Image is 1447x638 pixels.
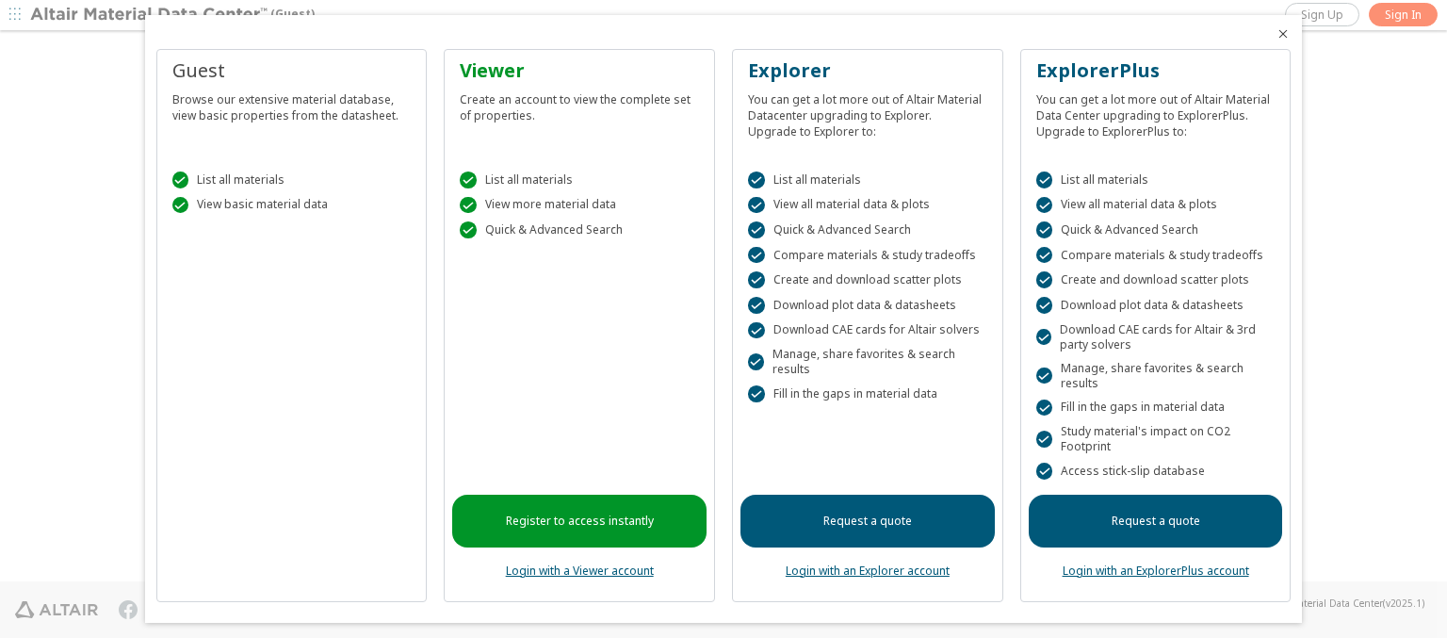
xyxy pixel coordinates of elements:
[1036,322,1276,352] div: Download CAE cards for Altair & 3rd party solvers
[460,57,699,84] div: Viewer
[1036,400,1276,417] div: Fill in the gaps in material data
[748,271,987,288] div: Create and download scatter plots
[460,197,699,214] div: View more material data
[452,495,707,548] a: Register to access instantly
[460,221,477,238] div: 
[748,347,987,377] div: Manage, share favorites & search results
[1063,563,1249,579] a: Login with an ExplorerPlus account
[1036,431,1052,448] div: 
[1036,84,1276,139] div: You can get a lot more out of Altair Material Data Center upgrading to ExplorerPlus. Upgrade to E...
[748,297,987,314] div: Download plot data & datasheets
[460,172,477,188] div: 
[748,172,987,188] div: List all materials
[1036,463,1053,480] div: 
[1036,463,1276,480] div: Access stick-slip database
[740,495,995,548] a: Request a quote
[748,221,987,238] div: Quick & Advanced Search
[748,221,765,238] div: 
[172,197,412,214] div: View basic material data
[748,197,765,214] div: 
[1036,400,1053,417] div: 
[460,172,699,188] div: List all materials
[460,221,699,238] div: Quick & Advanced Search
[748,297,765,314] div: 
[1036,172,1276,188] div: List all materials
[1029,495,1283,548] a: Request a quote
[1036,361,1276,391] div: Manage, share favorites & search results
[1276,26,1291,41] button: Close
[1036,221,1053,238] div: 
[748,247,987,264] div: Compare materials & study tradeoffs
[748,385,765,402] div: 
[460,197,477,214] div: 
[172,197,189,214] div: 
[460,84,699,123] div: Create an account to view the complete set of properties.
[748,57,987,84] div: Explorer
[748,353,764,370] div: 
[172,57,412,84] div: Guest
[1036,368,1052,384] div: 
[1036,57,1276,84] div: ExplorerPlus
[172,172,189,188] div: 
[1036,197,1276,214] div: View all material data & plots
[748,322,987,339] div: Download CAE cards for Altair solvers
[1036,221,1276,238] div: Quick & Advanced Search
[172,84,412,123] div: Browse our extensive material database, view basic properties from the datasheet.
[748,322,765,339] div: 
[1036,247,1276,264] div: Compare materials & study tradeoffs
[748,84,987,139] div: You can get a lot more out of Altair Material Datacenter upgrading to Explorer. Upgrade to Explor...
[1036,197,1053,214] div: 
[1036,297,1276,314] div: Download plot data & datasheets
[1036,297,1053,314] div: 
[506,563,654,579] a: Login with a Viewer account
[172,172,412,188] div: List all materials
[1036,329,1051,346] div: 
[748,247,765,264] div: 
[1036,271,1053,288] div: 
[1036,271,1276,288] div: Create and download scatter plots
[1036,424,1276,454] div: Study material's impact on CO2 Footprint
[786,563,950,579] a: Login with an Explorer account
[1036,247,1053,264] div: 
[748,385,987,402] div: Fill in the gaps in material data
[748,271,765,288] div: 
[748,172,765,188] div: 
[748,197,987,214] div: View all material data & plots
[1036,172,1053,188] div: 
